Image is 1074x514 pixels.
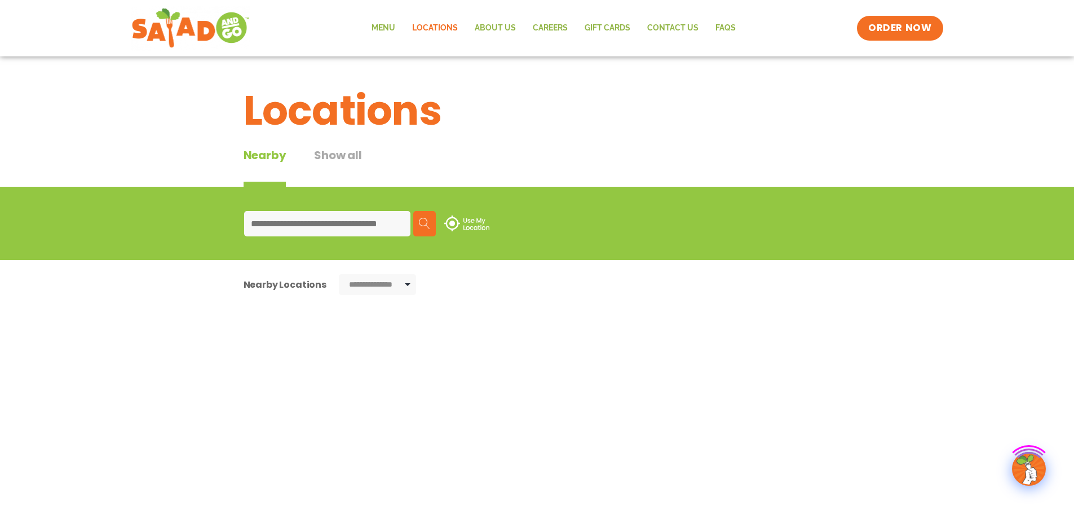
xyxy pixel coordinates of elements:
a: Careers [524,15,576,41]
a: Contact Us [639,15,707,41]
img: search.svg [419,218,430,229]
div: Nearby [244,147,286,187]
div: Tabbed content [244,147,390,187]
a: ORDER NOW [857,16,943,41]
a: FAQs [707,15,744,41]
button: Show all [314,147,361,187]
a: About Us [466,15,524,41]
h1: Locations [244,80,831,141]
a: GIFT CARDS [576,15,639,41]
nav: Menu [363,15,744,41]
img: use-location.svg [444,216,489,231]
a: Menu [363,15,404,41]
span: ORDER NOW [868,21,931,35]
img: new-SAG-logo-768×292 [131,6,250,51]
a: Locations [404,15,466,41]
div: Nearby Locations [244,278,326,292]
